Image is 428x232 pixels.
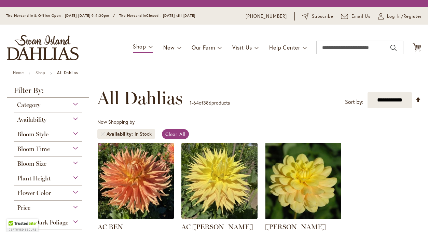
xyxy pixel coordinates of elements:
span: Subscribe [312,13,333,20]
a: Remove Availability In Stock [101,132,105,136]
strong: All Dahlias [57,70,78,75]
a: AC [PERSON_NAME] [181,223,253,231]
a: Clear All [162,129,189,139]
span: Closed - [DATE] till [DATE] [146,13,195,18]
img: AHOY MATEY [265,143,341,219]
span: 64 [193,99,199,106]
span: 1 [190,99,192,106]
strong: Filter By: [7,87,89,98]
span: Our Farm [192,44,215,51]
a: Shop [36,70,45,75]
span: 386 [203,99,211,106]
a: AC BEN [98,223,123,231]
span: New [163,44,175,51]
a: Log In/Register [378,13,422,20]
a: AHOY MATEY [265,214,341,220]
div: TrustedSite Certified [7,219,38,232]
span: The Mercantile & Office Open - [DATE]-[DATE] 9-4:30pm / The Mercantile [6,13,146,18]
span: Help Center [269,44,300,51]
label: Sort by: [345,96,363,108]
a: Home [13,70,24,75]
span: Black/Dark Foliage [17,219,68,226]
a: AC Jeri [181,214,258,220]
span: Log In/Register [387,13,422,20]
button: Search [390,42,397,53]
span: Bloom Size [17,160,46,167]
span: Flower Color [17,189,51,197]
a: store logo [7,35,79,60]
a: AC BEN [98,214,174,220]
span: Plant Height [17,175,51,182]
span: Availability [17,116,46,123]
a: [PERSON_NAME] [265,223,326,231]
a: Email Us [341,13,371,20]
p: - of products [190,97,230,108]
span: Bloom Style [17,131,49,138]
span: Visit Us [232,44,252,51]
span: Shop [133,43,146,50]
span: Bloom Time [17,145,50,153]
span: Price [17,204,30,211]
div: In Stock [135,131,152,137]
a: Subscribe [302,13,333,20]
img: AC BEN [98,143,174,219]
span: Clear All [165,131,185,137]
span: Email Us [351,13,371,20]
span: Category [17,101,40,109]
a: [PHONE_NUMBER] [246,13,287,20]
span: Now Shopping by [97,119,135,125]
img: AC Jeri [181,143,258,219]
span: All Dahlias [97,88,183,108]
span: Availability [107,131,135,137]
